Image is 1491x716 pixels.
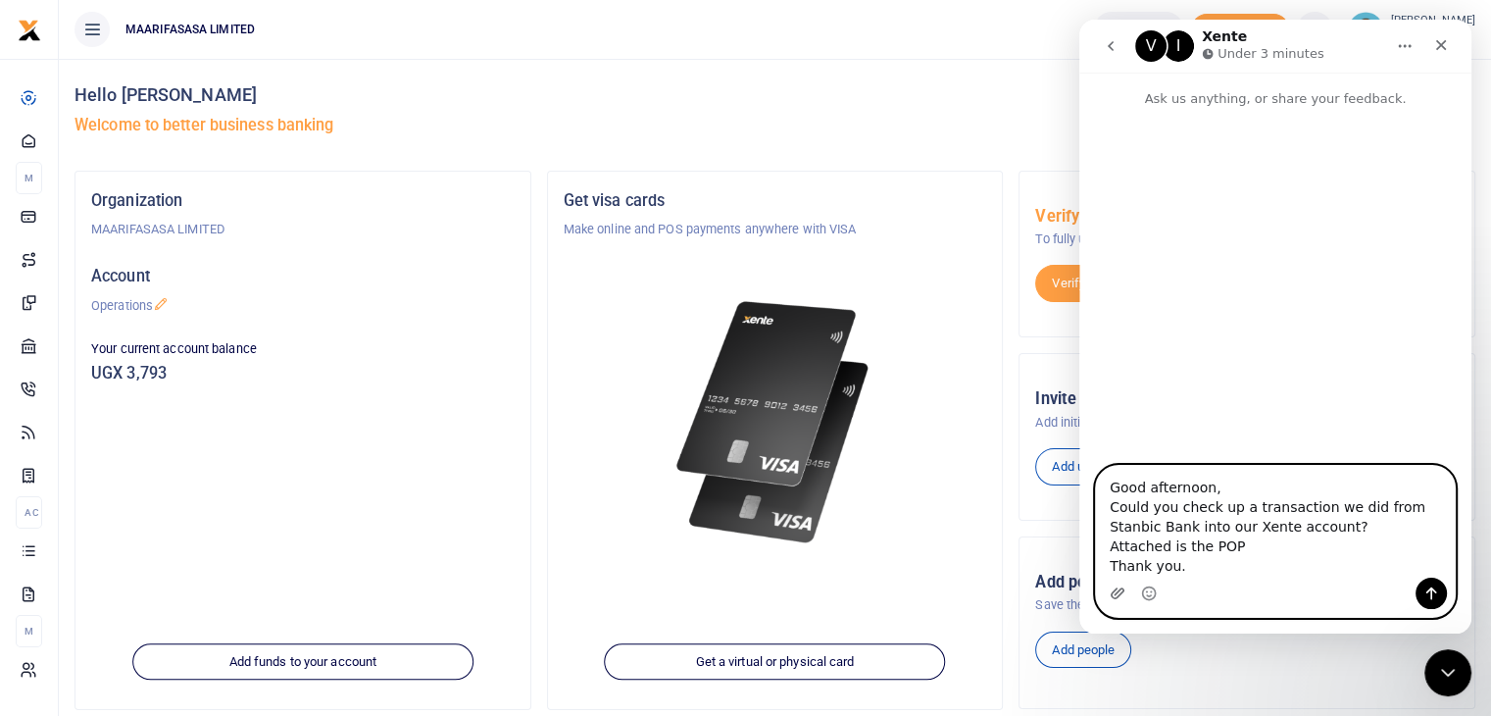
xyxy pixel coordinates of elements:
[1035,632,1131,669] a: Add people
[605,643,946,681] a: Get a virtual or physical card
[16,615,42,647] li: M
[670,286,881,559] img: xente-_physical_cards.png
[1035,448,1125,486] a: Add users
[18,19,41,42] img: logo-small
[18,22,41,36] a: logo-small logo-large logo-large
[1191,14,1289,46] li: Toup your wallet
[91,296,515,316] p: Operations
[1035,389,1459,409] h5: Invite your team mates
[1191,14,1289,46] span: Add money
[1086,12,1191,47] li: Wallet ballance
[118,21,263,38] span: MAARIFASASA LIMITED
[1035,573,1459,592] h5: Add people you pay
[16,496,42,529] li: Ac
[1079,20,1471,634] iframe: To enrich screen reader interactions, please activate Accessibility in Grammarly extension settings
[75,116,1475,135] h5: Welcome to better business banking
[1035,413,1459,433] p: Add initiators, approvers and admins to your account
[91,364,515,384] h5: UGX 3,793
[1094,12,1183,47] a: UGX 3,793
[564,220,987,239] p: Make online and POS payments anywhere with VISA
[1348,12,1383,47] img: profile-user
[91,339,515,359] p: Your current account balance
[16,162,42,194] li: M
[1035,595,1459,615] p: Save the people you pay frequently to make it easier
[1424,649,1471,696] iframe: To enrich screen reader interactions, please activate Accessibility in Grammarly extension settings
[1035,207,1459,227] h5: Verify now to increase your limits
[132,643,473,681] a: Add funds to your account
[564,191,987,211] h5: Get visa cards
[1035,230,1459,249] p: To fully use Xente, you must verify your organization
[91,267,515,286] h5: Account
[75,84,1475,106] h4: Hello [PERSON_NAME]
[91,220,515,239] p: MAARIFASASA LIMITED
[1035,265,1128,302] a: Verify now
[91,191,515,211] h5: Organization
[1391,13,1475,29] small: [PERSON_NAME]
[1348,12,1475,47] a: profile-user [PERSON_NAME] Operations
